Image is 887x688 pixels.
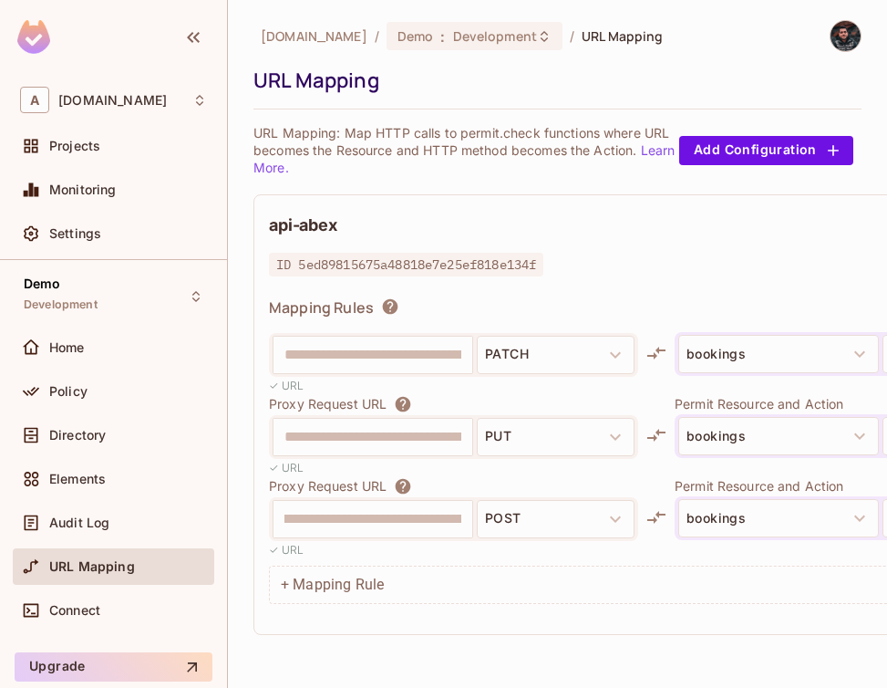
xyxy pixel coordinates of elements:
[477,500,634,538] button: POST
[49,428,106,443] span: Directory
[830,21,861,51] img: Selmancan KILINÇ
[269,253,543,276] span: ID 5ed89815675a48818e7e25ef818e134f
[49,384,88,399] span: Policy
[49,340,85,355] span: Home
[253,124,679,176] p: URL Mapping: Map HTTP calls to permit.check functions where URL becomes the Resource and HTTP met...
[269,297,374,318] span: Mapping Rules
[453,27,537,45] span: Development
[375,27,379,45] li: /
[269,459,304,476] p: ✓ URL
[269,395,387,413] p: Proxy Request URL
[49,516,109,530] span: Audit Log
[17,20,50,54] img: SReyMgAAAABJRU5ErkJggg==
[439,29,446,44] span: :
[582,27,663,45] span: URL Mapping
[269,377,304,394] p: ✓ URL
[49,226,101,241] span: Settings
[269,541,304,558] p: ✓ URL
[24,276,61,291] span: Demo
[477,418,634,456] button: PUT
[678,417,879,455] button: bookings
[20,87,49,113] span: A
[15,652,212,682] button: Upgrade
[678,499,879,537] button: bookings
[397,27,434,45] span: Demo
[58,93,167,108] span: Workspace: abclojistik.com
[570,27,574,45] li: /
[678,335,879,373] button: bookings
[49,472,106,486] span: Elements
[253,67,852,94] div: URL Mapping
[261,27,367,45] span: the active workspace
[49,182,117,197] span: Monitoring
[24,297,98,312] span: Development
[679,136,853,165] button: Add Configuration
[49,603,100,618] span: Connect
[269,214,337,236] h2: api-abex
[477,336,634,374] button: PATCH
[49,559,135,574] span: URL Mapping
[49,139,100,153] span: Projects
[269,477,387,495] p: Proxy Request URL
